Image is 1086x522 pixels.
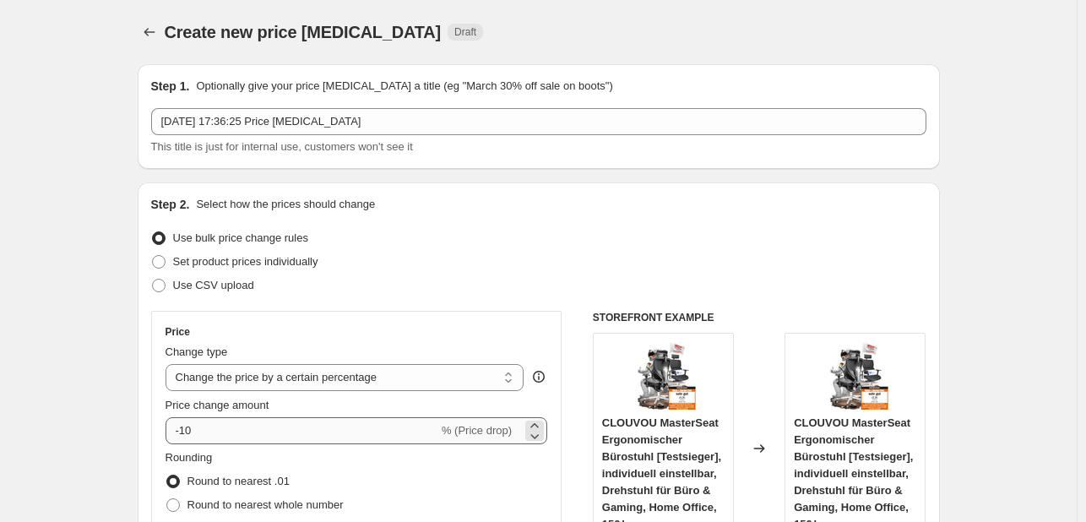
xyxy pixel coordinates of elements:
[196,78,612,95] p: Optionally give your price [MEDICAL_DATA] a title (eg "March 30% off sale on boots")
[166,345,228,358] span: Change type
[151,196,190,213] h2: Step 2.
[196,196,375,213] p: Select how the prices should change
[138,20,161,44] button: Price change jobs
[187,498,344,511] span: Round to nearest whole number
[151,108,926,135] input: 30% off holiday sale
[173,231,308,244] span: Use bulk price change rules
[173,255,318,268] span: Set product prices individually
[454,25,476,39] span: Draft
[165,23,442,41] span: Create new price [MEDICAL_DATA]
[593,311,926,324] h6: STOREFRONT EXAMPLE
[173,279,254,291] span: Use CSV upload
[166,325,190,339] h3: Price
[629,342,697,410] img: 812PMvLoN_L_80x.jpg
[442,424,512,437] span: % (Price drop)
[166,451,213,464] span: Rounding
[187,475,290,487] span: Round to nearest .01
[151,140,413,153] span: This title is just for internal use, customers won't see it
[530,368,547,385] div: help
[822,342,889,410] img: 812PMvLoN_L_80x.jpg
[166,417,438,444] input: -15
[151,78,190,95] h2: Step 1.
[166,399,269,411] span: Price change amount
